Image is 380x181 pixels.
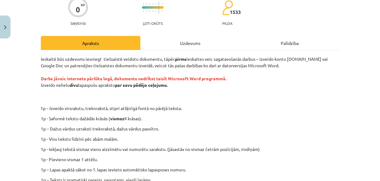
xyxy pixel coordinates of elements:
span: 1533 [230,9,241,15]
strong: vismaz [110,116,124,121]
span: XP [81,3,85,7]
p: 1p – Lapas apakšā sākot no 1. lapas ievieto automātisko lapaspuses numuru. [41,166,339,173]
strong: pirms [175,56,186,62]
p: 1p – Izveido virsrakstu, treknrakstā, stipri atšķirīgā fontā no pārējā teksta. [76,105,345,112]
img: icon-short-line-57e1e144782c952c97e751825c79c345078a6d821885a25fce030b3d8c18986b.svg [143,3,144,5]
p: 1p - Visu tekstu līdzini pēc abām malām. [41,136,339,142]
p: 1p - Pievieno vismaz 1 attēlu. [41,156,339,163]
strong: divu [70,82,78,88]
img: icon-short-line-57e1e144782c952c97e751825c79c345078a6d821885a25fce030b3d8c18986b.svg [146,3,147,5]
p: Ļoti grūts [143,21,163,25]
strong: Darbs jāveic interneta pārlūka logā, dokumentu nedrīkst taisīt Microsoft Word programmā. [41,76,226,81]
p: Ieskaitē būs uzdevums iesniegt tiešsaistē veidotu dokumentu, tāpēc ieskaites veic sagatavošanās d... [41,56,339,101]
img: icon-close-lesson-0947bae3869378f0d4975bcd49f059093ad1ed9edebbc8119c70593378902aed.svg [4,25,6,29]
strong: par savu pēdējo ceļojumu. [115,82,168,88]
p: 1p - Iekļauj tekstā vismaz vienu aizzīmētu vai numurētu sarakstu. (jāsastāv no vismaz četrām pozī... [41,146,339,152]
img: icon-short-line-57e1e144782c952c97e751825c79c345078a6d821885a25fce030b3d8c18986b.svg [162,10,162,12]
p: pilda [222,21,232,25]
img: icon-short-line-57e1e144782c952c97e751825c79c345078a6d821885a25fce030b3d8c18986b.svg [162,3,162,5]
div: 0 [76,5,80,14]
p: 1p - Saformē tekstu dažādās krāsās ( 4 krāsas). [41,115,339,122]
p: Saņemsi [68,21,88,25]
div: Palīdzība [240,36,339,50]
p: 1p – Dažus vārdus uzraksti treknrakstā, dažus vārdus pasvītro. [41,126,339,132]
div: Uzdevums [140,36,240,50]
div: Apraksts [41,36,140,50]
img: icon-short-line-57e1e144782c952c97e751825c79c345078a6d821885a25fce030b3d8c18986b.svg [143,10,144,12]
img: icon-short-line-57e1e144782c952c97e751825c79c345078a6d821885a25fce030b3d8c18986b.svg [146,10,147,12]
